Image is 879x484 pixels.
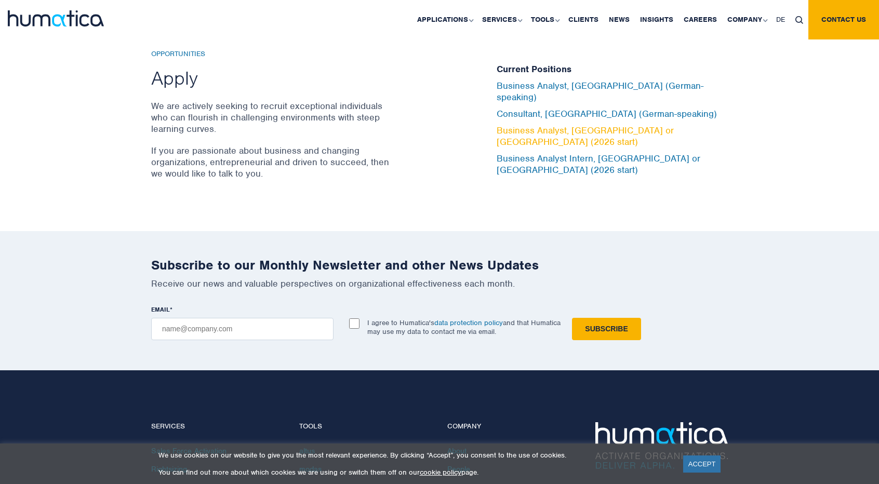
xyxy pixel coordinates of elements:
[367,318,561,336] p: I agree to Humatica's and that Humatica may use my data to contact me via email.
[497,64,728,75] h5: Current Positions
[497,108,717,119] a: Consultant, [GEOGRAPHIC_DATA] (German-speaking)
[420,468,461,477] a: cookie policy
[151,305,170,314] span: EMAIL
[572,318,641,340] input: Subscribe
[795,16,803,24] img: search_icon
[299,422,432,431] h4: Tools
[447,422,580,431] h4: Company
[151,278,728,289] p: Receive our news and valuable perspectives on organizational effectiveness each month.
[497,125,674,147] a: Business Analyst, [GEOGRAPHIC_DATA] or [GEOGRAPHIC_DATA] (2026 start)
[349,318,359,329] input: I agree to Humatica'sdata protection policyand that Humatica may use my data to contact me via em...
[151,318,334,340] input: name@company.com
[151,257,728,273] h2: Subscribe to our Monthly Newsletter and other News Updates
[158,451,670,460] p: We use cookies on our website to give you the most relevant experience. By clicking “Accept”, you...
[151,50,393,59] h6: Opportunities
[776,15,785,24] span: DE
[595,422,728,469] img: Humatica
[151,100,393,135] p: We are actively seeking to recruit exceptional individuals who can flourish in challenging enviro...
[151,66,393,90] h2: Apply
[497,80,703,103] a: Business Analyst, [GEOGRAPHIC_DATA] (German-speaking)
[151,422,284,431] h4: Services
[158,468,670,477] p: You can find out more about which cookies we are using or switch them off on our page.
[497,153,700,176] a: Business Analyst Intern, [GEOGRAPHIC_DATA] or [GEOGRAPHIC_DATA] (2026 start)
[434,318,503,327] a: data protection policy
[151,145,393,179] p: If you are passionate about business and changing organizations, entrepreneurial and driven to su...
[8,10,104,26] img: logo
[683,455,721,473] a: ACCEPT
